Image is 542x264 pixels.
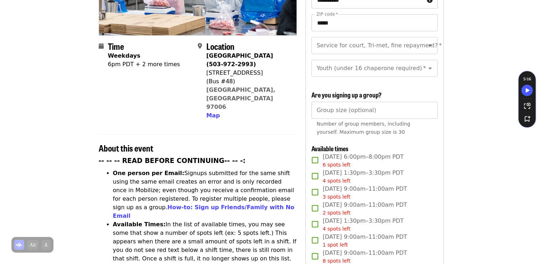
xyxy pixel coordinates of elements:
span: 3 spots left [322,194,350,200]
span: [DATE] 9:00am–11:00am PDT [322,233,407,249]
i: map-marker-alt icon [198,43,202,49]
span: 6 spots left [322,162,350,168]
div: 6pm PDT + 2 more times [108,60,180,69]
span: [DATE] 1:30pm–3:30pm PDT [322,169,403,185]
strong: One person per Email: [113,170,185,176]
strong: Available Times: [113,221,166,228]
span: [DATE] 1:30pm–3:30pm PDT [322,217,403,233]
strong: Weekdays [108,52,140,59]
span: [DATE] 9:00am–11:00am PDT [322,201,407,217]
span: 1 spot left [322,242,348,248]
span: 4 spots left [322,226,350,232]
a: [GEOGRAPHIC_DATA], [GEOGRAPHIC_DATA] 97006 [206,86,275,110]
span: [DATE] 9:00am–11:00am PDT [322,185,407,201]
button: Open [425,63,435,73]
strong: [GEOGRAPHIC_DATA] (503-972-2993) [206,52,273,68]
strong: -- -- -- READ BEFORE CONTINUING-- -- -: [99,157,246,164]
div: [STREET_ADDRESS] [206,69,291,77]
span: About this event [99,142,153,154]
button: Map [206,111,220,120]
button: Open [425,41,435,51]
span: 4 spots left [322,178,350,184]
span: Number of group members, including yourself. Maximum group size is 30 [316,121,410,135]
span: Are you signing up a group? [311,90,382,99]
label: ZIP code [316,12,338,16]
a: How-to: Sign up Friends/Family with No Email [113,204,295,219]
span: 2 spots left [322,210,350,216]
input: ZIP code [311,14,437,31]
li: In the list of available times, you may see some that show a number of spots left (ex: 5 spots le... [113,220,297,263]
li: Signups submitted for the same shift using the same email creates an error and is only recorded o... [113,169,297,220]
i: calendar icon [99,43,104,49]
div: (Bus #48) [206,77,291,86]
input: [object Object] [311,102,437,119]
span: 8 spots left [322,258,350,264]
span: Location [206,40,234,52]
span: [DATE] 6:00pm–8:00pm PDT [322,153,403,169]
span: Map [206,112,220,119]
span: Available times [311,144,349,153]
span: Time [108,40,124,52]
